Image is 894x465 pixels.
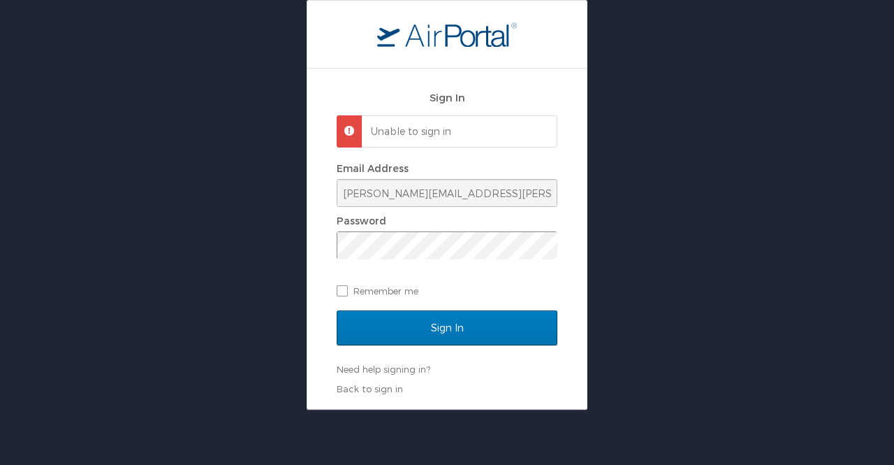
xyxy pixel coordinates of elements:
a: Back to sign in [337,383,403,394]
input: Sign In [337,310,557,345]
label: Email Address [337,162,409,174]
h2: Sign In [337,90,557,106]
a: Need help signing in? [337,364,430,375]
img: logo [377,22,517,47]
label: Password [337,215,386,227]
label: Remember me [337,280,557,301]
p: Unable to sign in [371,124,544,138]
